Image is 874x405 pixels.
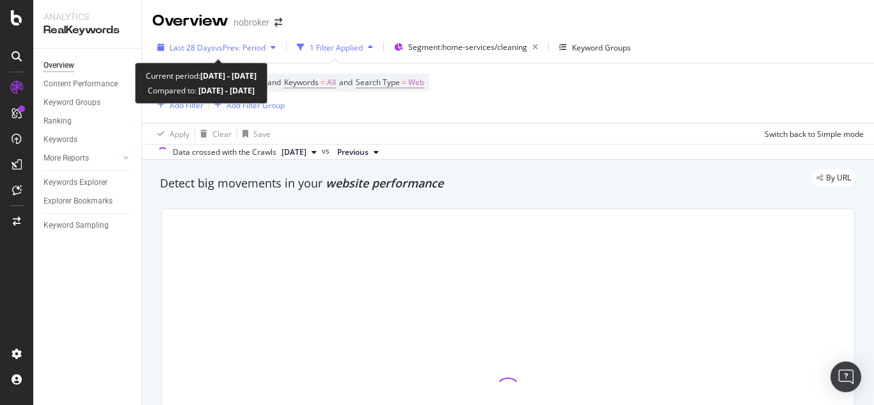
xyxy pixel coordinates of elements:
[44,152,120,165] a: More Reports
[554,37,636,58] button: Keyword Groups
[152,123,189,144] button: Apply
[321,77,325,88] span: =
[830,361,861,392] div: Open Intercom Messenger
[408,74,424,91] span: Web
[811,169,856,187] div: legacy label
[209,97,285,113] button: Add Filter Group
[234,16,269,29] div: nobroker
[44,133,132,147] a: Keywords
[327,74,336,91] span: All
[44,176,132,189] a: Keywords Explorer
[173,147,276,158] div: Data crossed with the Crawls
[237,123,271,144] button: Save
[274,18,282,27] div: arrow-right-arrow-left
[170,129,189,139] div: Apply
[44,115,132,128] a: Ranking
[196,85,255,96] b: [DATE] - [DATE]
[765,129,864,139] div: Switch back to Simple mode
[44,115,72,128] div: Ranking
[310,42,363,53] div: 1 Filter Applied
[152,10,228,32] div: Overview
[44,176,107,189] div: Keywords Explorer
[284,77,319,88] span: Keywords
[282,147,306,158] span: 2025 Sep. 1st
[146,68,257,83] div: Current period:
[44,195,113,208] div: Explorer Bookmarks
[44,219,109,232] div: Keyword Sampling
[195,123,232,144] button: Clear
[408,42,527,52] span: Segment: home-services/cleaning
[356,77,400,88] span: Search Type
[44,152,89,165] div: More Reports
[152,37,281,58] button: Last 28 DaysvsPrev. Period
[44,96,100,109] div: Keyword Groups
[292,37,378,58] button: 1 Filter Applied
[276,145,322,160] button: [DATE]
[572,42,631,53] div: Keyword Groups
[322,145,332,157] span: vs
[44,219,132,232] a: Keyword Sampling
[170,42,215,53] span: Last 28 Days
[826,174,851,182] span: By URL
[339,77,353,88] span: and
[44,59,132,72] a: Overview
[44,77,132,91] a: Content Performance
[200,70,257,81] b: [DATE] - [DATE]
[44,23,131,38] div: RealKeywords
[44,77,118,91] div: Content Performance
[332,145,384,160] button: Previous
[253,129,271,139] div: Save
[226,100,285,111] div: Add Filter Group
[44,195,132,208] a: Explorer Bookmarks
[148,83,255,98] div: Compared to:
[212,129,232,139] div: Clear
[44,96,132,109] a: Keyword Groups
[267,77,281,88] span: and
[402,77,406,88] span: =
[44,133,77,147] div: Keywords
[389,37,543,58] button: Segment:home-services/cleaning
[215,42,266,53] span: vs Prev. Period
[44,10,131,23] div: Analytics
[337,147,369,158] span: Previous
[44,59,74,72] div: Overview
[170,100,203,111] div: Add Filter
[152,97,203,113] button: Add Filter
[759,123,864,144] button: Switch back to Simple mode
